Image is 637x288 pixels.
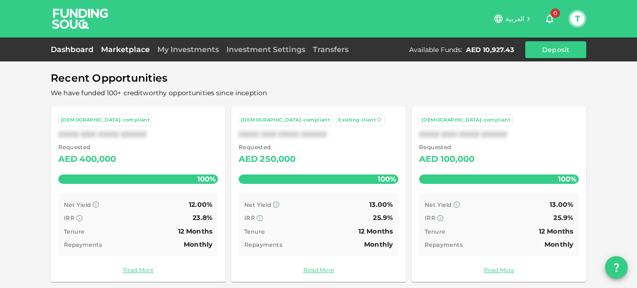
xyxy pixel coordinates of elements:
[231,106,406,282] a: [DEMOGRAPHIC_DATA]-compliant Existing clientXXXX XXX XXXX XXXXX Requested AED250,000100% Net Yiel...
[244,201,272,208] span: Net Yield
[244,214,255,221] span: IRR
[51,89,267,97] span: We have funded 100+ creditworthy opportunities since inception
[425,201,452,208] span: Net Yield
[239,143,296,152] span: Requested
[375,172,398,186] span: 100%
[58,130,218,139] div: XXXX XXX XXXX XXXXX
[239,265,398,274] a: Read More
[553,213,573,222] span: 25.9%
[539,227,573,235] span: 12 Months
[540,9,559,28] button: 0
[51,69,586,88] span: Recent Opportunities
[244,241,282,248] span: Repayments
[309,45,352,54] a: Transfers
[369,200,393,209] span: 13.00%
[64,214,75,221] span: IRR
[239,152,258,167] div: AED
[551,8,560,18] span: 0
[241,116,330,124] div: [DEMOGRAPHIC_DATA]-compliant
[419,143,475,152] span: Requested
[605,256,628,279] button: question
[409,45,462,54] div: Available Funds :
[550,200,573,209] span: 13.00%
[189,200,212,209] span: 12.00%
[58,265,218,274] a: Read More
[51,45,97,54] a: Dashboard
[544,240,573,249] span: Monthly
[419,265,579,274] a: Read More
[364,240,393,249] span: Monthly
[421,116,510,124] div: [DEMOGRAPHIC_DATA]-compliant
[64,241,102,248] span: Repayments
[419,152,438,167] div: AED
[195,172,218,186] span: 100%
[260,152,295,167] div: 250,000
[466,45,514,54] div: AED 10,927.43
[64,201,91,208] span: Net Yield
[338,117,376,123] span: Existing client
[556,172,579,186] span: 100%
[419,130,579,139] div: XXXX XXX XXXX XXXXX
[61,116,149,124] div: [DEMOGRAPHIC_DATA]-compliant
[425,228,445,235] span: Tenure
[64,228,84,235] span: Tenure
[440,152,474,167] div: 100,000
[97,45,154,54] a: Marketplace
[425,214,435,221] span: IRR
[154,45,223,54] a: My Investments
[525,41,586,58] button: Deposit
[358,227,393,235] span: 12 Months
[505,15,524,23] span: العربية
[239,130,398,139] div: XXXX XXX XXXX XXXXX
[58,143,117,152] span: Requested
[58,152,78,167] div: AED
[79,152,116,167] div: 400,000
[425,241,463,248] span: Repayments
[51,106,225,282] a: [DEMOGRAPHIC_DATA]-compliantXXXX XXX XXXX XXXXX Requested AED400,000100% Net Yield 12.00% IRR 23....
[184,240,212,249] span: Monthly
[570,12,584,26] button: T
[373,213,393,222] span: 25.9%
[193,213,212,222] span: 23.8%
[178,227,212,235] span: 12 Months
[244,228,264,235] span: Tenure
[412,106,586,282] a: [DEMOGRAPHIC_DATA]-compliantXXXX XXX XXXX XXXXX Requested AED100,000100% Net Yield 13.00% IRR 25....
[223,45,309,54] a: Investment Settings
